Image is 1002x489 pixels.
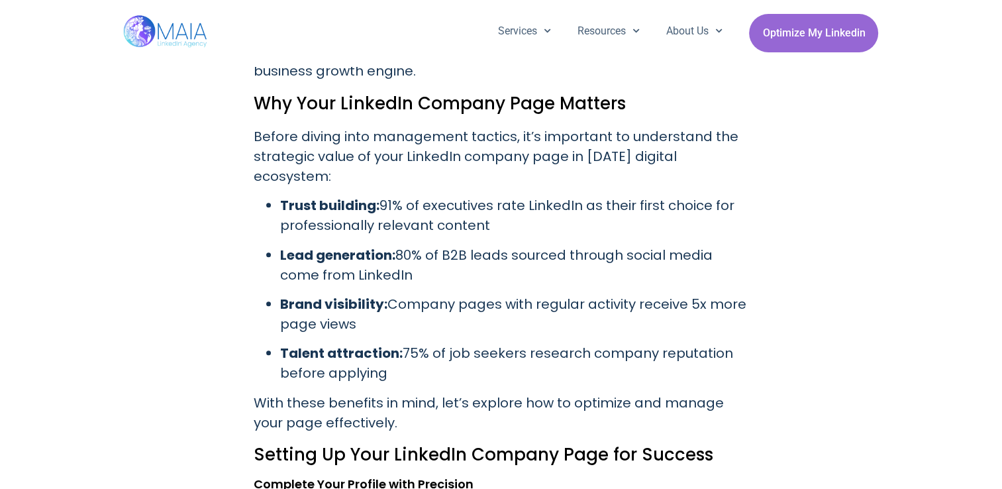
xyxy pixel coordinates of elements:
p: 91% of executives rate LinkedIn as their first choice for professionally relevant content [280,195,749,235]
nav: Menu [485,14,736,48]
a: About Us [653,14,736,48]
h2: Setting Up Your LinkedIn Company Page for Success [254,442,749,467]
a: Resources [564,14,653,48]
p: 75% of job seekers research company reputation before applying [280,343,749,383]
p: 80% of B2B leads sourced through social media come from LinkedIn [280,245,749,285]
a: Optimize My Linkedin [749,14,878,52]
p: With these benefits in mind, let’s explore how to optimize and manage your page effectively. [254,393,749,433]
p: Company pages with regular activity receive 5x more page views [280,294,749,334]
strong: Trust building: [280,196,379,215]
h2: Why Your LinkedIn Company Page Matters [254,91,749,116]
strong: Brand visibility: [280,295,387,313]
p: Before diving into management tactics, it’s important to understand the strategic value of your L... [254,127,749,186]
strong: Lead generation: [280,246,395,264]
span: Optimize My Linkedin [762,21,865,46]
strong: Talent attraction: [280,344,403,362]
a: Services [485,14,564,48]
